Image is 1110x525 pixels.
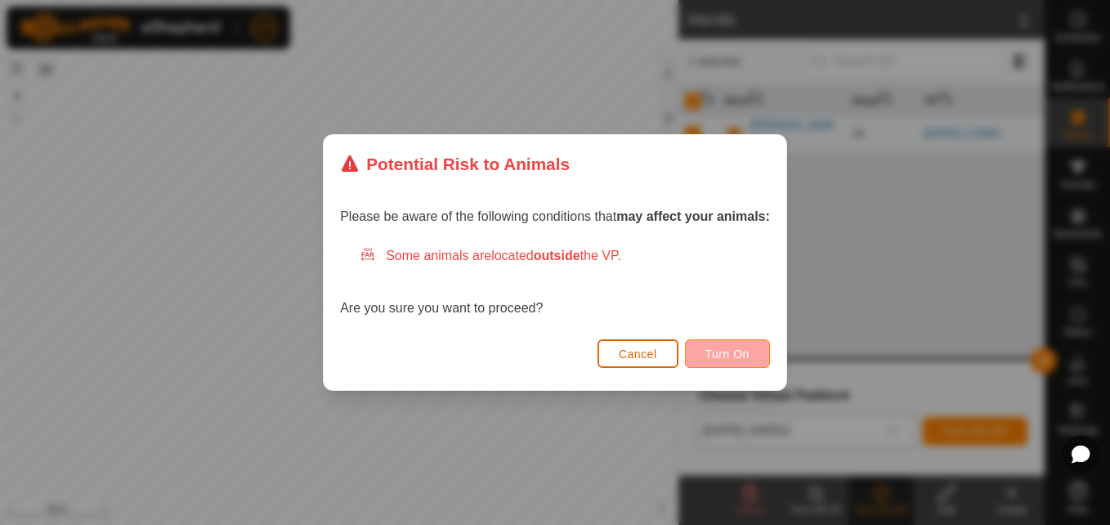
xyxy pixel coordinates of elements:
[340,246,770,318] div: Are you sure you want to proceed?
[340,151,570,177] div: Potential Risk to Animals
[705,348,750,361] span: Turn On
[598,339,678,368] button: Cancel
[685,339,770,368] button: Turn On
[340,209,770,223] span: Please be aware of the following conditions that
[360,246,770,266] div: Some animals are
[491,249,621,262] span: located the VP.
[616,209,770,223] strong: may affect your animals:
[534,249,580,262] strong: outside
[619,348,657,361] span: Cancel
